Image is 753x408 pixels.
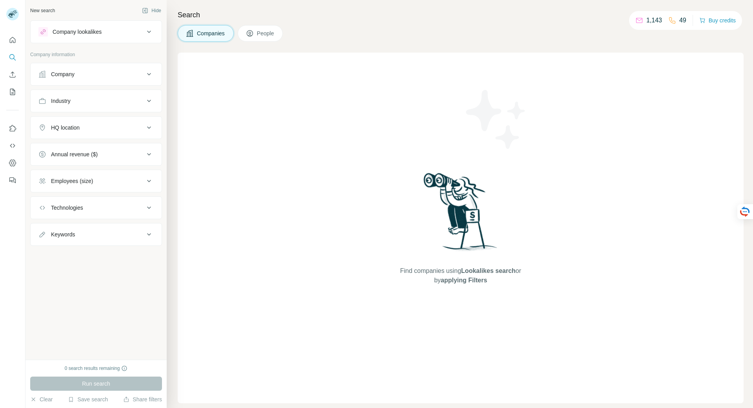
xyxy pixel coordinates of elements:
button: Hide [136,5,167,16]
div: New search [30,7,55,14]
button: Company lookalikes [31,22,162,41]
p: 49 [679,16,686,25]
button: My lists [6,85,19,99]
span: Companies [197,29,226,37]
button: Search [6,50,19,64]
button: Buy credits [699,15,736,26]
button: Employees (size) [31,172,162,190]
button: Feedback [6,173,19,187]
div: HQ location [51,124,80,132]
span: Lookalikes search [461,267,516,274]
div: Company [51,70,75,78]
div: Annual revenue ($) [51,150,98,158]
button: Use Surfe on LinkedIn [6,121,19,135]
span: Find companies using or by [398,266,523,285]
button: Quick start [6,33,19,47]
div: Employees (size) [51,177,93,185]
div: Technologies [51,204,83,212]
button: Use Surfe API [6,139,19,153]
h4: Search [178,9,744,20]
button: Technologies [31,198,162,217]
img: Surfe Illustration - Stars [461,84,531,155]
button: Share filters [123,395,162,403]
div: Keywords [51,231,75,238]
p: 1,143 [646,16,662,25]
button: Save search [68,395,108,403]
button: Annual revenue ($) [31,145,162,164]
span: applying Filters [441,277,487,284]
button: Clear [30,395,53,403]
button: Keywords [31,225,162,244]
button: HQ location [31,118,162,137]
div: Company lookalikes [53,28,102,36]
span: People [257,29,275,37]
button: Industry [31,91,162,110]
div: Industry [51,97,71,105]
p: Company information [30,51,162,58]
button: Enrich CSV [6,68,19,82]
button: Company [31,65,162,84]
div: 0 search results remaining [65,365,128,372]
img: Surfe Illustration - Woman searching with binoculars [420,171,502,258]
button: Dashboard [6,156,19,170]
